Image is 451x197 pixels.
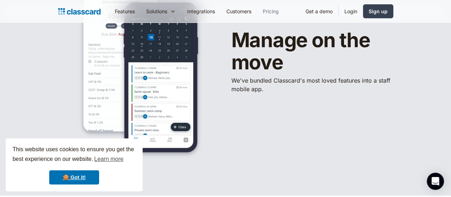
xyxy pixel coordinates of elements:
a: Features [109,3,140,19]
a: Get a demo [300,3,338,19]
a: Customers [221,3,257,19]
div: Solutions [146,8,167,15]
a: dismiss cookie message [49,170,99,184]
a: home [58,6,101,16]
a: learn more about cookies [93,154,124,164]
a: Sign up [363,4,393,18]
a: Pricing [257,3,285,19]
a: Integrations [181,3,221,19]
h1: Manage on the move [231,29,393,73]
div: Sign up [369,8,388,15]
span: This website uses cookies to ensure you get the best experience on our website. [12,145,136,164]
div: Solutions [140,3,181,19]
div: cookieconsent [6,138,143,191]
div: Open Intercom Messenger [427,173,444,190]
p: We've bundled ​Classcard's most loved features into a staff mobile app. [231,76,393,93]
a: Login [339,3,363,19]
